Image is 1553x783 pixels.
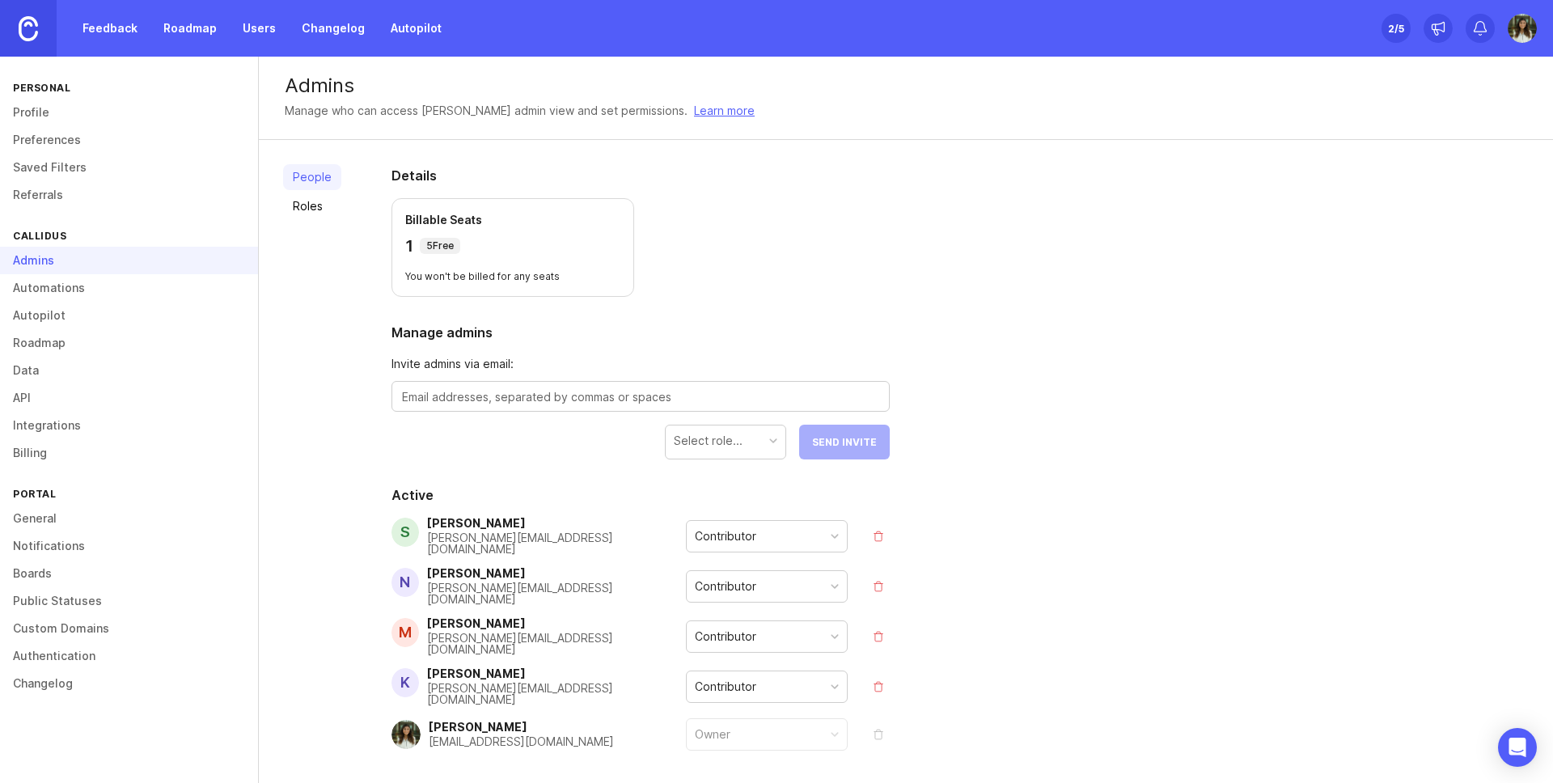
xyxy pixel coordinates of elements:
[405,212,620,228] p: Billable Seats
[1382,14,1411,43] button: 2/5
[391,355,890,373] span: Invite admins via email:
[391,323,890,342] h2: Manage admins
[405,235,413,257] p: 1
[233,14,286,43] a: Users
[427,683,686,705] div: [PERSON_NAME][EMAIL_ADDRESS][DOMAIN_NAME]
[427,668,686,679] div: [PERSON_NAME]
[1508,14,1537,43] img: Sarina Zohdi
[695,628,756,645] div: Contributor
[73,14,147,43] a: Feedback
[391,720,421,749] img: Sarina Zohdi
[283,193,341,219] a: Roles
[427,532,686,555] div: [PERSON_NAME][EMAIL_ADDRESS][DOMAIN_NAME]
[427,633,686,655] div: [PERSON_NAME][EMAIL_ADDRESS][DOMAIN_NAME]
[867,525,890,548] button: remove
[391,618,419,647] div: M
[427,518,686,529] div: [PERSON_NAME]
[867,723,890,746] button: remove
[695,726,730,743] div: Owner
[154,14,226,43] a: Roadmap
[405,270,620,283] p: You won't be billed for any seats
[19,16,38,41] img: Canny Home
[391,485,890,505] h2: Active
[867,675,890,698] button: remove
[427,618,686,629] div: [PERSON_NAME]
[674,432,743,450] div: Select role...
[694,102,755,120] a: Learn more
[867,575,890,598] button: remove
[429,736,614,747] div: [EMAIL_ADDRESS][DOMAIN_NAME]
[695,578,756,595] div: Contributor
[285,76,1527,95] div: Admins
[381,14,451,43] a: Autopilot
[867,625,890,648] button: remove
[391,568,419,597] div: N
[391,668,419,697] div: K
[427,582,686,605] div: [PERSON_NAME][EMAIL_ADDRESS][DOMAIN_NAME]
[1388,17,1404,40] div: 2 /5
[1498,728,1537,767] div: Open Intercom Messenger
[695,527,756,545] div: Contributor
[427,568,686,579] div: [PERSON_NAME]
[292,14,374,43] a: Changelog
[426,239,454,252] p: 5 Free
[283,164,341,190] a: People
[429,722,614,733] div: [PERSON_NAME]
[391,166,890,185] h2: Details
[285,102,688,120] div: Manage who can access [PERSON_NAME] admin view and set permissions.
[391,518,419,547] div: S
[695,678,756,696] div: Contributor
